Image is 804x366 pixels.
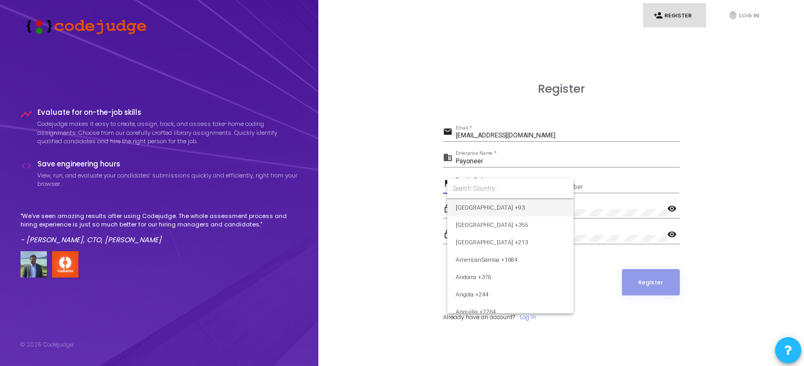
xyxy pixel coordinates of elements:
[456,269,565,286] span: Andorra +376
[456,216,565,234] span: [GEOGRAPHIC_DATA] +355
[456,251,565,269] span: AmericanSamoa +1684
[456,199,565,216] span: [GEOGRAPHIC_DATA] +93
[456,234,565,251] span: [GEOGRAPHIC_DATA] +213
[456,286,565,303] span: Angola +244
[456,303,565,321] span: Anguilla +1264
[453,184,568,193] input: Search Country...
